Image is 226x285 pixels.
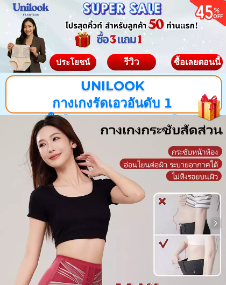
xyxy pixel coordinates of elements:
span: กางเกงรัดเอวอันดับ 1 ใน[PERSON_NAME] [48,95,178,127]
div: ซื้อเลยตอนนี้ [171,58,223,67]
span: UNILOOK [81,78,145,94]
span: ประโยชน์ [56,56,90,67]
div: รีวิว [107,55,156,69]
img: navigation [210,218,221,229]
